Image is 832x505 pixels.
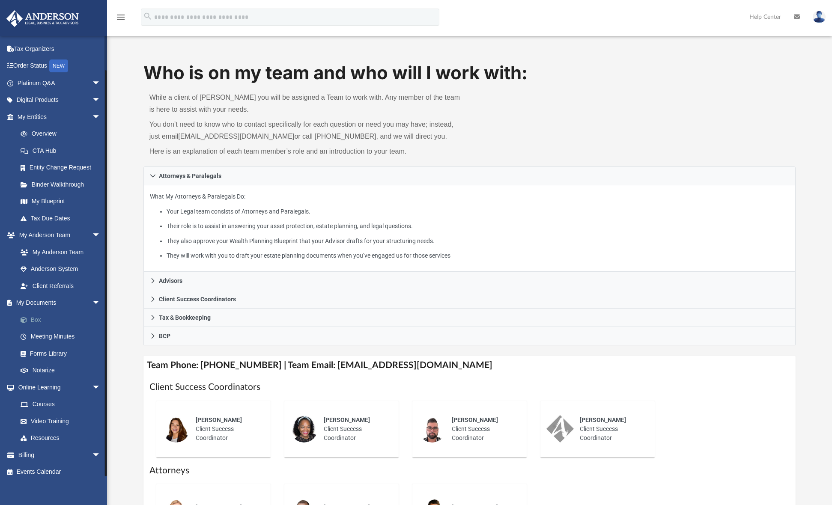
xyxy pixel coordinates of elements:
[143,290,796,309] a: Client Success Coordinators
[290,415,318,443] img: thumbnail
[92,379,109,396] span: arrow_drop_down
[159,173,221,179] span: Attorneys & Paralegals
[12,311,113,328] a: Box
[6,57,113,75] a: Order StatusNEW
[143,185,796,272] div: Attorneys & Paralegals
[12,193,109,210] a: My Blueprint
[92,92,109,109] span: arrow_drop_down
[12,210,113,227] a: Tax Due Dates
[92,227,109,244] span: arrow_drop_down
[6,463,113,481] a: Events Calendar
[92,108,109,126] span: arrow_drop_down
[12,413,105,430] a: Video Training
[813,11,826,23] img: User Pic
[12,244,105,261] a: My Anderson Team
[149,92,464,116] p: While a client of [PERSON_NAME] you will be assigned a Team to work with. Any member of the team ...
[116,16,126,22] a: menu
[162,415,190,443] img: thumbnail
[6,108,113,125] a: My Entitiesarrow_drop_down
[12,159,113,176] a: Entity Change Request
[92,74,109,92] span: arrow_drop_down
[452,416,498,423] span: [PERSON_NAME]
[12,176,113,193] a: Binder Walkthrough
[12,345,109,362] a: Forms Library
[12,396,109,413] a: Courses
[12,328,113,345] a: Meeting Minutes
[6,294,113,312] a: My Documentsarrow_drop_down
[143,309,796,327] a: Tax & Bookkeeping
[116,12,126,22] i: menu
[196,416,242,423] span: [PERSON_NAME]
[167,206,790,217] li: Your Legal team consists of Attorneys and Paralegals.
[12,142,113,159] a: CTA Hub
[12,125,113,143] a: Overview
[178,133,294,140] a: [EMAIL_ADDRESS][DOMAIN_NAME]
[143,272,796,290] a: Advisors
[159,315,211,321] span: Tax & Bookkeeping
[143,60,796,86] h1: Who is on my team and who will I work with:
[190,410,265,449] div: Client Success Coordinator
[149,146,464,157] p: Here is an explanation of each team member’s role and an introduction to your team.
[546,415,574,443] img: thumbnail
[6,40,113,57] a: Tax Organizers
[324,416,370,423] span: [PERSON_NAME]
[580,416,626,423] span: [PERSON_NAME]
[167,236,790,247] li: They also approve your Wealth Planning Blueprint that your Advisor drafts for your structuring ne...
[6,92,113,109] a: Digital Productsarrow_drop_down
[167,221,790,232] li: Their role is to assist in answering your asset protection, estate planning, and legal questions.
[418,415,446,443] img: thumbnail
[143,327,796,345] a: BCP
[6,227,109,244] a: My Anderson Teamarrow_drop_down
[167,250,790,261] li: They will work with you to draft your estate planning documents when you’ve engaged us for those ...
[159,296,236,302] span: Client Success Coordinators
[159,333,170,339] span: BCP
[150,191,790,261] p: What My Attorneys & Paralegals Do:
[143,166,796,185] a: Attorneys & Paralegals
[149,464,790,477] h1: Attorneys
[6,446,113,463] a: Billingarrow_drop_down
[143,356,796,375] h4: Team Phone: [PHONE_NUMBER] | Team Email: [EMAIL_ADDRESS][DOMAIN_NAME]
[318,410,393,449] div: Client Success Coordinator
[6,379,109,396] a: Online Learningarrow_drop_down
[12,430,109,447] a: Resources
[12,277,109,294] a: Client Referrals
[12,261,109,278] a: Anderson System
[92,294,109,312] span: arrow_drop_down
[143,12,152,21] i: search
[6,74,113,92] a: Platinum Q&Aarrow_drop_down
[92,446,109,464] span: arrow_drop_down
[4,10,81,27] img: Anderson Advisors Platinum Portal
[12,362,113,379] a: Notarize
[149,119,464,143] p: You don’t need to know who to contact specifically for each question or need you may have; instea...
[149,381,790,393] h1: Client Success Coordinators
[49,59,68,72] div: NEW
[159,278,182,284] span: Advisors
[574,410,649,449] div: Client Success Coordinator
[446,410,521,449] div: Client Success Coordinator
